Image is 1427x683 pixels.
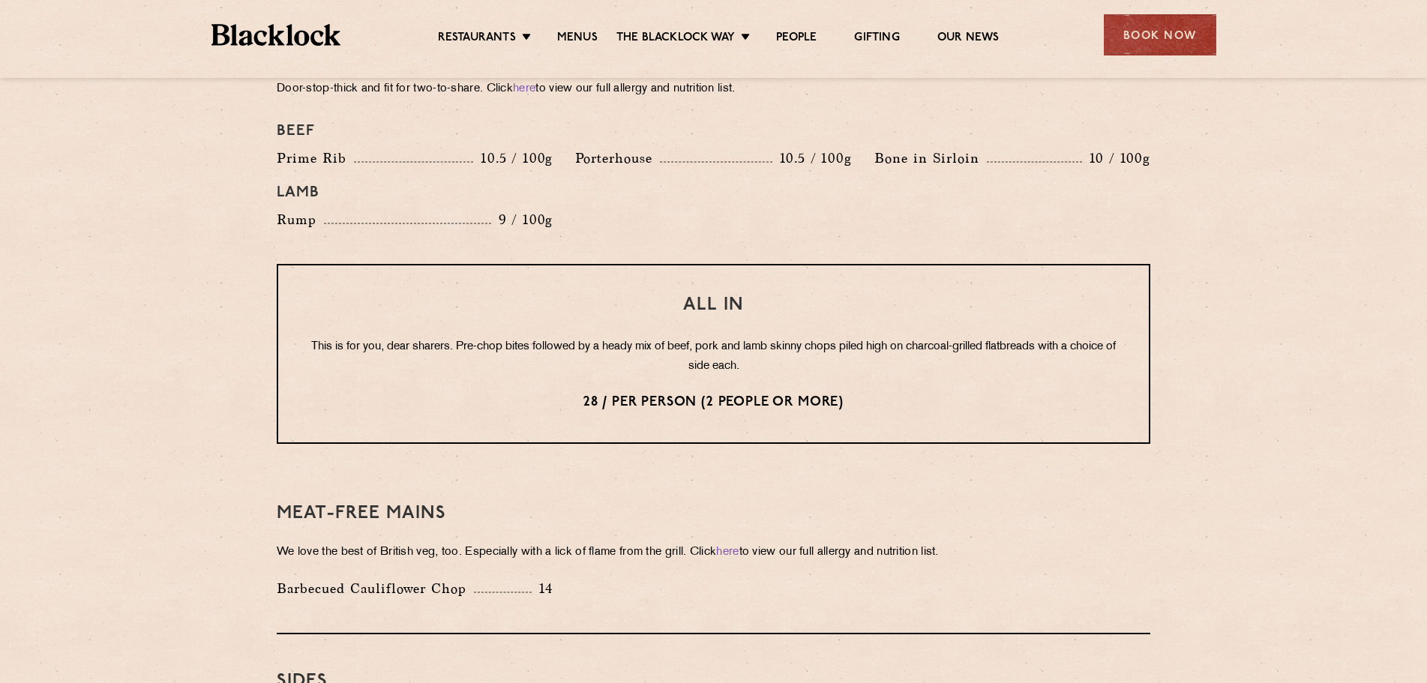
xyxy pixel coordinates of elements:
a: Menus [557,31,598,47]
a: Our News [937,31,1000,47]
p: Door-stop-thick and fit for two-to-share. Click to view our full allergy and nutrition list. [277,79,1150,100]
p: We love the best of British veg, too. Especially with a lick of flame from the grill. Click to vi... [277,542,1150,563]
p: Porterhouse [575,148,660,169]
h4: Beef [277,122,1150,140]
p: Bone in Sirloin [874,148,987,169]
a: Restaurants [438,31,516,47]
p: Barbecued Cauliflower Chop [277,578,474,599]
p: 14 [532,579,553,598]
p: 10 / 100g [1082,148,1150,168]
p: 28 / per person (2 people or more) [308,393,1119,412]
a: here [716,547,739,558]
img: BL_Textured_Logo-footer-cropped.svg [211,24,341,46]
a: The Blacklock Way [616,31,735,47]
h4: Lamb [277,184,1150,202]
a: People [776,31,817,47]
p: This is for you, dear sharers. Pre-chop bites followed by a heady mix of beef, pork and lamb skin... [308,337,1119,376]
div: Book Now [1104,14,1216,55]
p: 9 / 100g [491,210,553,229]
p: 10.5 / 100g [473,148,553,168]
p: 10.5 / 100g [772,148,852,168]
p: Prime Rib [277,148,354,169]
a: here [513,83,535,94]
p: Rump [277,209,324,230]
h3: All In [308,295,1119,315]
h3: Meat-Free mains [277,504,1150,523]
a: Gifting [854,31,899,47]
